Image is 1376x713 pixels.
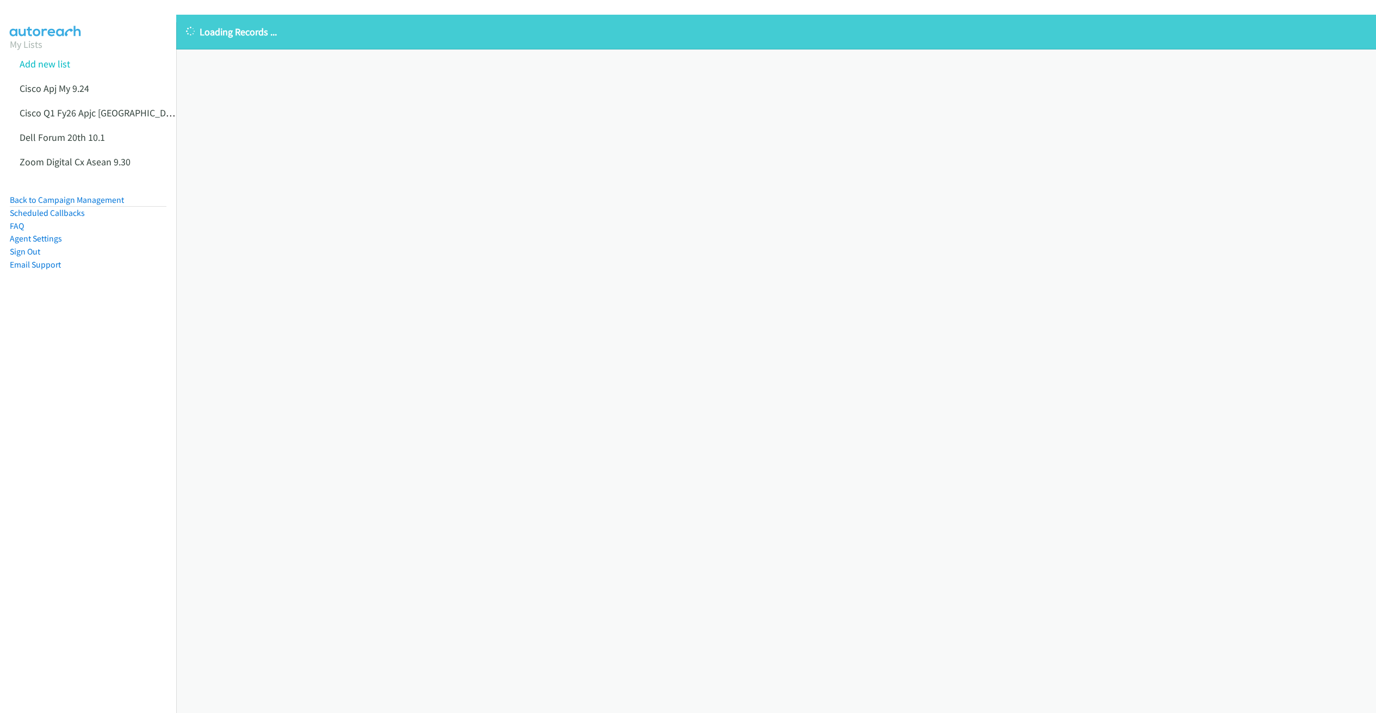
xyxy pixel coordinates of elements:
a: Zoom Digital Cx Asean 9.30 [20,156,131,168]
a: Scheduled Callbacks [10,208,85,218]
a: Cisco Q1 Fy26 Apjc [GEOGRAPHIC_DATA] 9.30 [20,107,203,119]
a: Cisco Apj My 9.24 [20,82,89,95]
a: Dell Forum 20th 10.1 [20,131,105,144]
a: Agent Settings [10,233,62,244]
a: Email Support [10,259,61,270]
a: My Lists [10,38,42,51]
a: Sign Out [10,246,40,257]
a: FAQ [10,221,24,231]
a: Back to Campaign Management [10,195,124,205]
a: Add new list [20,58,70,70]
p: Loading Records ... [186,24,1366,39]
